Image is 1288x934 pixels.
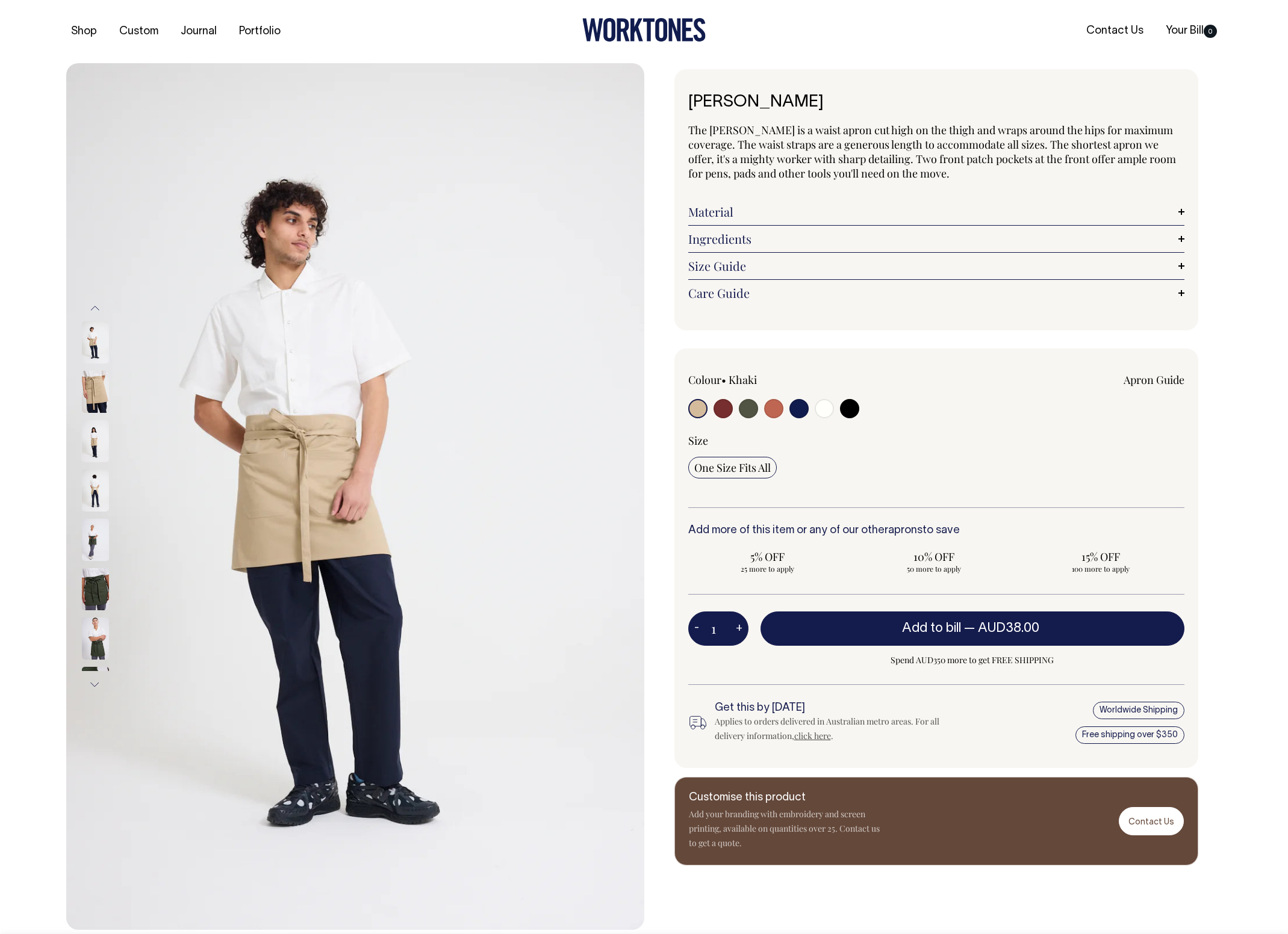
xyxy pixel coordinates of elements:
[888,525,922,536] a: aprons
[1124,373,1184,387] a: Apron Guide
[688,232,1184,246] a: Ingredients
[82,519,109,561] img: olive
[761,611,1184,645] button: Add to bill —AUD38.00
[82,667,109,709] img: olive
[82,469,109,512] img: khaki
[1021,546,1181,577] input: 15% OFF 100 more to apply
[66,63,644,930] img: khaki
[715,714,959,743] div: Applies to orders delivered in Australian metro areas. For all delivery information, .
[688,433,1184,448] div: Size
[688,205,1184,219] a: Material
[688,93,1184,112] h1: [PERSON_NAME]
[688,259,1184,273] a: Size Guide
[978,622,1039,634] span: AUD38.00
[964,622,1042,634] span: —
[688,525,1184,537] h6: Add more of this item or any of our other to save
[82,321,109,363] img: khaki
[1161,21,1222,41] a: Your Bill0
[66,22,102,42] a: Shop
[902,622,961,634] span: Add to bill
[860,549,1008,564] span: 10% OFF
[694,549,842,564] span: 5% OFF
[1027,549,1175,564] span: 15% OFF
[794,730,831,741] a: click here
[688,457,777,478] input: One Size Fits All
[730,617,748,641] button: +
[729,373,757,387] label: Khaki
[1204,25,1217,38] span: 0
[688,373,887,387] div: Colour
[689,792,882,804] h6: Customise this product
[82,371,109,413] img: khaki
[715,702,959,714] h6: Get this by [DATE]
[1027,564,1175,574] span: 100 more to apply
[689,807,882,850] p: Add your branding with embroidery and screen printing, available on quantities over 25. Contact u...
[688,286,1184,300] a: Care Guide
[86,295,104,322] button: Previous
[860,564,1008,574] span: 50 more to apply
[694,564,842,574] span: 25 more to apply
[82,568,109,610] img: olive
[176,22,222,42] a: Journal
[82,420,109,462] img: khaki
[114,22,163,42] a: Custom
[82,617,109,660] img: olive
[234,22,285,42] a: Portfolio
[688,546,848,577] input: 5% OFF 25 more to apply
[1119,807,1184,835] a: Contact Us
[761,653,1184,667] span: Spend AUD350 more to get FREE SHIPPING
[1081,21,1148,41] a: Contact Us
[86,671,104,698] button: Next
[688,123,1176,181] span: The [PERSON_NAME] is a waist apron cut high on the thigh and wraps around the hips for maximum co...
[721,373,726,387] span: •
[688,617,705,641] button: -
[854,546,1014,577] input: 10% OFF 50 more to apply
[694,460,771,475] span: One Size Fits All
